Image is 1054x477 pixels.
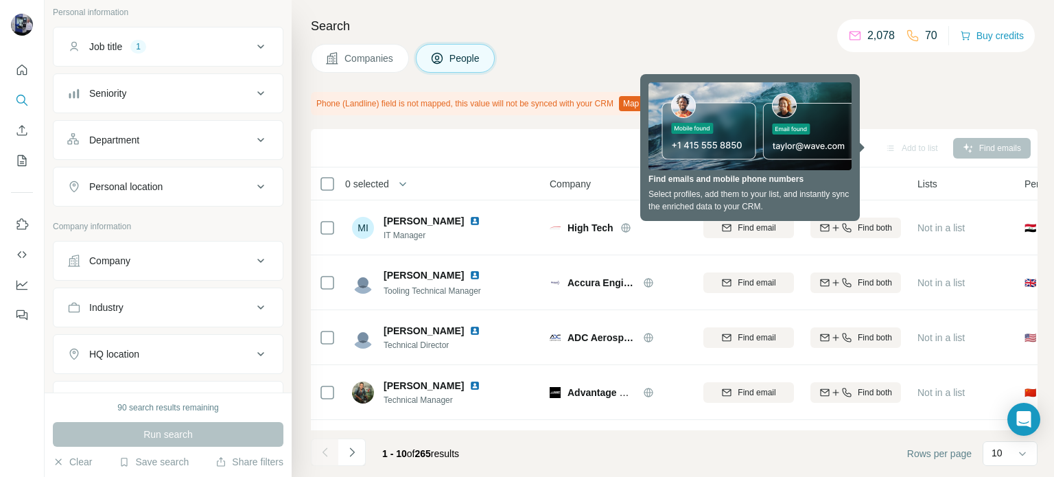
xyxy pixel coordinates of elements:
button: Company [54,244,283,277]
span: Tooling Technical Manager [384,286,481,296]
button: Department [54,124,283,156]
span: of [407,448,415,459]
span: 265 [415,448,431,459]
span: Not in a list [917,332,965,343]
div: Department [89,133,139,147]
button: Annual revenue ($) [54,384,283,417]
button: Personal location [54,170,283,203]
div: Seniority [89,86,126,100]
span: Find both [858,222,892,234]
span: [PERSON_NAME] [384,214,464,228]
img: LinkedIn logo [469,325,480,336]
span: 🇮🇶 [1024,221,1036,235]
span: Find both [858,277,892,289]
span: results [382,448,459,459]
button: Map my fields [619,96,692,111]
span: [PERSON_NAME] [384,324,464,338]
p: 70 [925,27,937,44]
span: Find email [738,277,775,289]
button: Navigate to next page [338,439,366,466]
span: 🇺🇸 [1024,331,1036,345]
img: Logo of High Tech [550,226,561,229]
span: Find email [738,331,775,344]
img: Avatar [352,272,374,294]
span: [PERSON_NAME] [384,268,464,282]
span: IT Manager [384,229,497,242]
div: Company [89,254,130,268]
button: Find both [810,327,901,348]
div: HQ location [89,347,139,361]
button: Save search [119,455,189,469]
div: Open Intercom Messenger [1007,403,1040,436]
img: LinkedIn logo [469,216,480,226]
div: Personal location [89,180,163,194]
button: Job title1 [54,30,283,63]
img: Avatar [11,14,33,36]
button: Feedback [11,303,33,327]
span: 🇬🇧 [1024,276,1036,290]
button: Find both [810,382,901,403]
button: Quick start [11,58,33,82]
img: Avatar [352,327,374,349]
img: Logo of ADC Aerospace [550,332,561,343]
p: Personal information [53,6,283,19]
h4: Search [311,16,1038,36]
span: People [449,51,481,65]
button: Search [11,88,33,113]
span: Find email [738,222,775,234]
span: Accura Engineering [567,276,636,290]
button: Dashboard [11,272,33,297]
span: 🇨🇳 [1024,386,1036,399]
span: [PERSON_NAME] [384,379,464,393]
button: My lists [11,148,33,173]
span: Find both [858,386,892,399]
button: Use Surfe on LinkedIn [11,212,33,237]
span: Technical Director [384,339,497,351]
span: 1 - 10 [382,448,407,459]
span: Lists [917,177,937,191]
div: Phone (Landline) field is not mapped, this value will not be synced with your CRM [311,92,694,115]
img: Logo of Advantage Metal Products [550,387,561,398]
span: ADC Aerospace [567,331,636,345]
span: Companies [344,51,395,65]
span: Rows per page [907,447,972,461]
p: 2,078 [867,27,895,44]
span: Company [550,177,591,191]
button: Find both [810,218,901,238]
button: Find email [703,272,794,293]
span: 0 selected [345,177,389,191]
span: Not in a list [917,277,965,288]
button: Use Surfe API [11,242,33,267]
button: Enrich CSV [11,118,33,143]
p: Company information [53,220,283,233]
span: Not in a list [917,387,965,398]
span: High Tech [567,221,613,235]
button: Share filters [215,455,283,469]
div: 1 [130,40,146,53]
button: Find email [703,218,794,238]
div: Job title [89,40,122,54]
img: LinkedIn logo [469,270,480,281]
img: Avatar [352,382,374,404]
button: Clear [53,455,92,469]
span: Email [703,177,727,191]
span: Mobile [810,177,839,191]
span: Not in a list [917,222,965,233]
button: Find both [810,272,901,293]
button: HQ location [54,338,283,371]
span: Advantage Metal Products [567,387,688,398]
button: Find email [703,382,794,403]
span: Find both [858,331,892,344]
button: Industry [54,291,283,324]
button: Find email [703,327,794,348]
div: MI [352,217,374,239]
button: Buy credits [960,26,1024,45]
div: 90 search results remaining [117,402,218,414]
div: Industry [89,301,124,314]
p: 10 [992,446,1003,460]
span: Find email [738,386,775,399]
span: Technical Manager [384,394,497,406]
img: LinkedIn logo [469,380,480,391]
button: Seniority [54,77,283,110]
img: Logo of Accura Engineering [550,277,561,288]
